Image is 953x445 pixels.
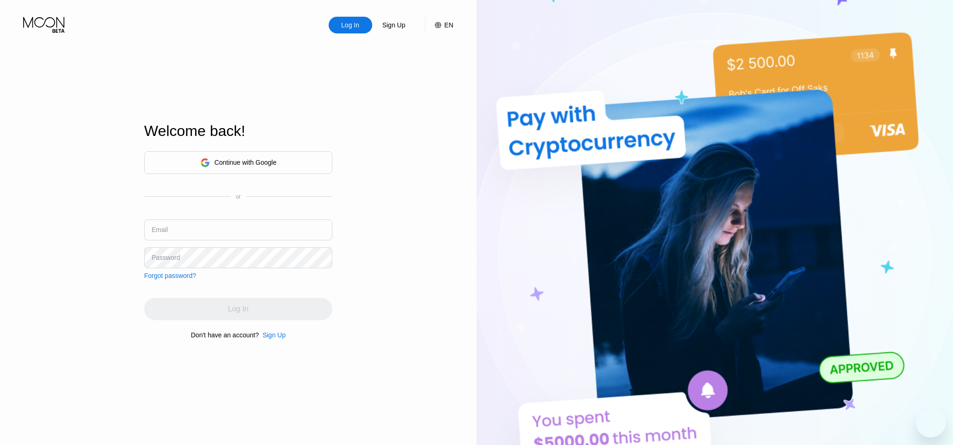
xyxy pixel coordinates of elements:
div: Sign Up [372,17,416,33]
div: Forgot password? [144,272,196,279]
div: Continue with Google [144,151,332,174]
div: Don't have an account? [191,331,259,339]
div: Welcome back! [144,123,332,140]
div: Password [152,254,180,261]
div: EN [445,21,453,29]
div: Continue with Google [215,159,277,166]
div: Log In [329,17,372,33]
div: Sign Up [259,331,286,339]
div: EN [425,17,453,33]
iframe: Schaltfläche zum Öffnen des Messaging-Fensters [916,408,946,438]
div: Log In [340,20,360,30]
div: Sign Up [381,20,407,30]
div: Sign Up [262,331,286,339]
div: or [236,193,241,200]
div: Email [152,226,168,233]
